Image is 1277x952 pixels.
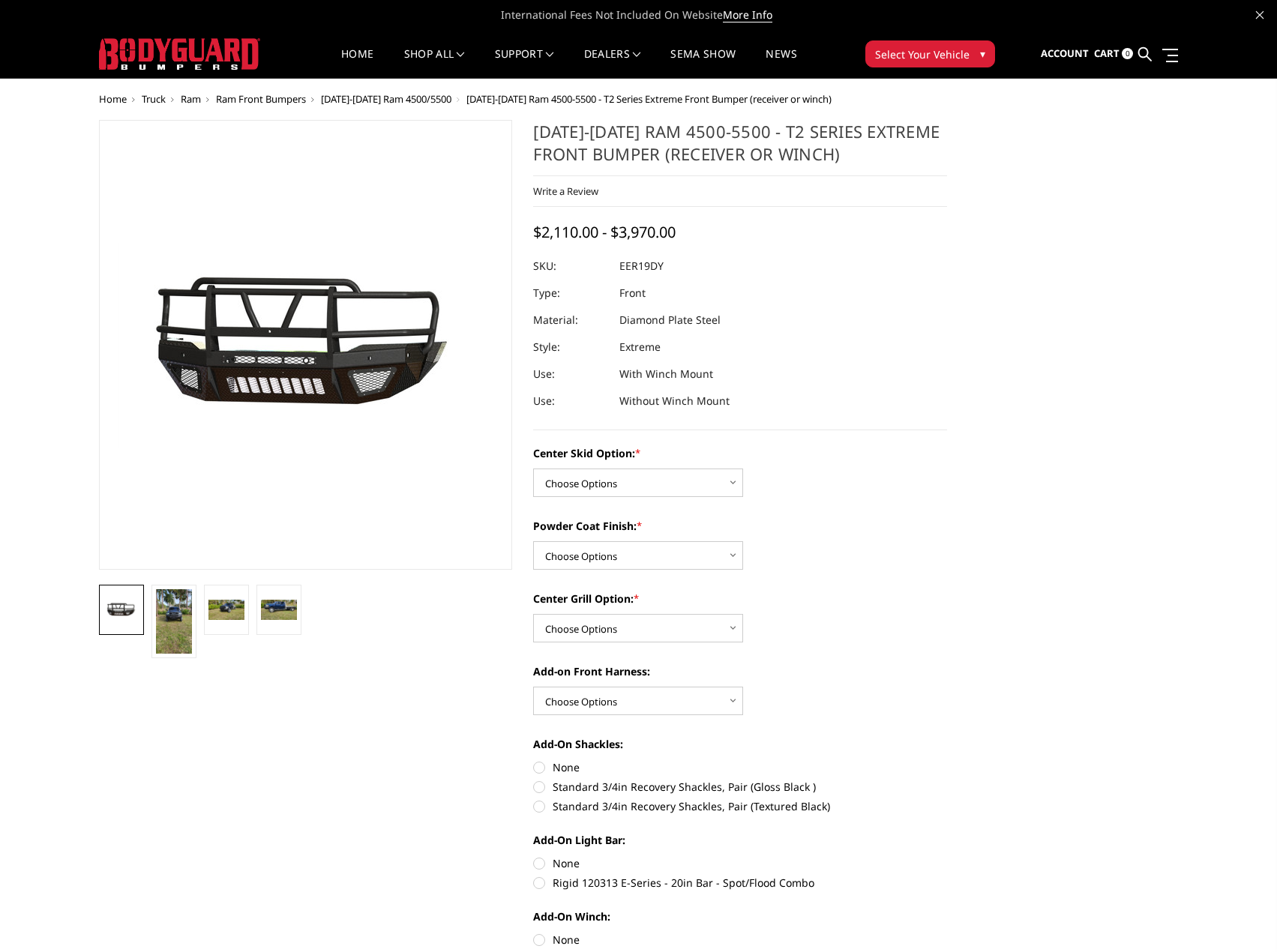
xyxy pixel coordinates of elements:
label: Add-On Light Bar: [533,832,947,848]
dt: Use: [533,361,608,388]
label: Rigid 120313 E-Series - 20in Bar - Spot/Flood Combo [533,875,947,891]
span: Cart [1094,46,1120,60]
label: Add-on Front Harness: [533,663,947,679]
img: 2019-2025 Ram 4500-5500 - T2 Series Extreme Front Bumper (receiver or winch) [103,600,139,619]
span: ▾ [980,46,985,61]
label: Add-On Winch: [533,909,947,924]
a: News [766,49,796,78]
a: Account [1041,34,1089,74]
a: Home [341,49,373,78]
span: Account [1041,46,1089,60]
a: Dealers [584,49,641,78]
a: More Info [723,7,772,22]
a: SEMA Show [670,49,736,78]
a: Truck [142,92,166,106]
button: Select Your Vehicle [865,40,995,67]
label: None [533,759,947,775]
a: Home [99,92,127,106]
a: 2019-2025 Ram 4500-5500 - T2 Series Extreme Front Bumper (receiver or winch) [99,120,513,570]
label: Center Skid Option: [533,445,947,461]
dd: EER19DY [619,253,664,280]
dt: Style: [533,334,608,361]
dd: Front [619,280,646,307]
h1: [DATE]-[DATE] Ram 4500-5500 - T2 Series Extreme Front Bumper (receiver or winch) [533,120,947,176]
dd: Extreme [619,334,661,361]
img: 2019-2025 Ram 4500-5500 - T2 Series Extreme Front Bumper (receiver or winch) [156,589,192,654]
label: Center Grill Option: [533,591,947,606]
a: [DATE]-[DATE] Ram 4500/5500 [321,92,451,106]
dt: Type: [533,280,608,307]
label: None [533,855,947,871]
a: Support [495,49,554,78]
dd: Without Winch Mount [619,388,730,415]
dt: Use: [533,388,608,415]
dd: With Winch Mount [619,361,713,388]
span: [DATE]-[DATE] Ram 4500-5500 - T2 Series Extreme Front Bumper (receiver or winch) [466,92,832,106]
dt: Material: [533,307,608,334]
a: Cart 0 [1094,34,1133,74]
dd: Diamond Plate Steel [619,307,721,334]
label: Standard 3/4in Recovery Shackles, Pair (Textured Black) [533,798,947,814]
span: $2,110.00 - $3,970.00 [533,222,676,242]
a: Ram [181,92,201,106]
img: BODYGUARD BUMPERS [99,38,260,70]
label: Powder Coat Finish: [533,518,947,534]
label: Standard 3/4in Recovery Shackles, Pair (Gloss Black ) [533,779,947,795]
span: 0 [1122,48,1133,59]
label: Add-On Shackles: [533,736,947,752]
img: 2019-2025 Ram 4500-5500 - T2 Series Extreme Front Bumper (receiver or winch) [208,600,244,620]
label: None [533,932,947,948]
a: Write a Review [533,184,598,198]
dt: SKU: [533,253,608,280]
img: 2019-2025 Ram 4500-5500 - T2 Series Extreme Front Bumper (receiver or winch) [261,600,297,620]
a: Ram Front Bumpers [216,92,306,106]
a: shop all [404,49,465,78]
span: Select Your Vehicle [875,46,970,62]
